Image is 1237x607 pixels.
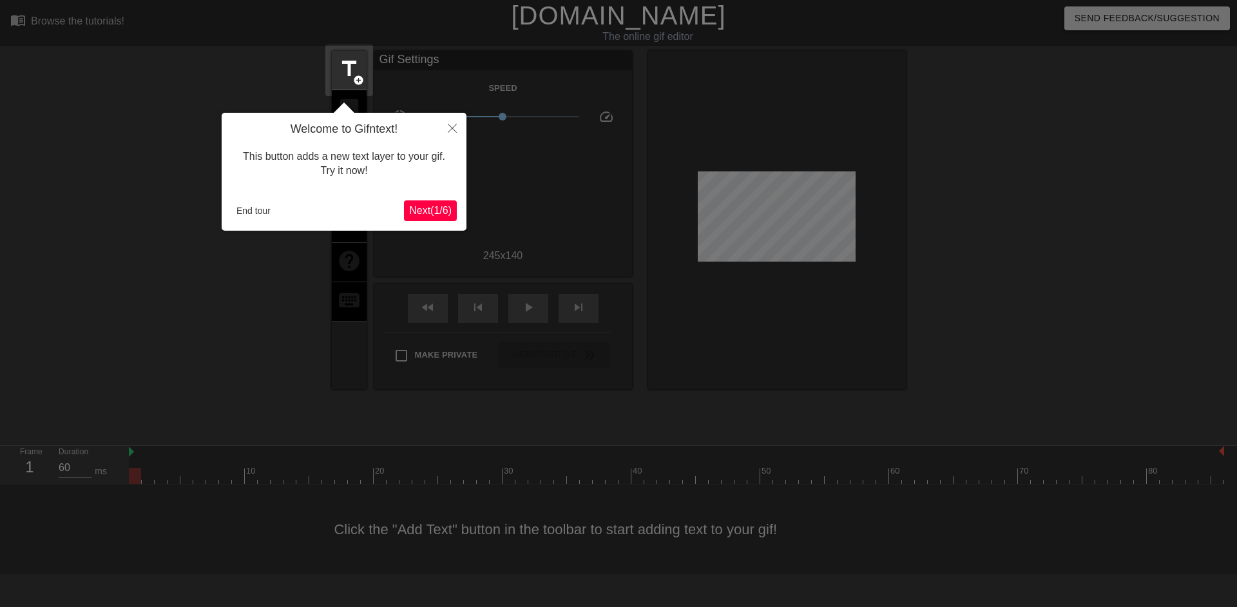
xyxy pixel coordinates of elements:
button: End tour [231,201,276,220]
span: Next ( 1 / 6 ) [409,205,452,216]
button: Next [404,200,457,221]
h4: Welcome to Gifntext! [231,122,457,137]
button: Close [438,113,466,142]
div: This button adds a new text layer to your gif. Try it now! [231,137,457,191]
